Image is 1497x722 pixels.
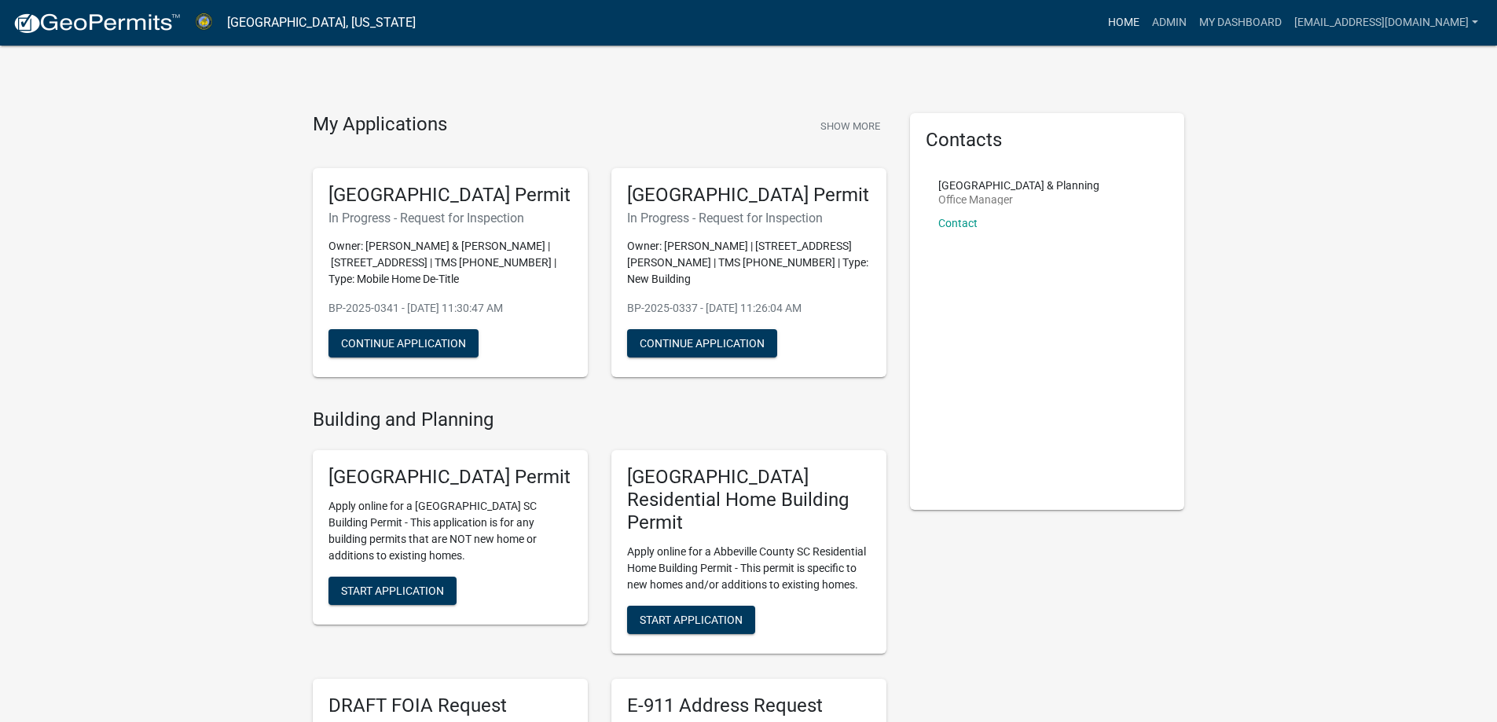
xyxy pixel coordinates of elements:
[313,409,886,431] h4: Building and Planning
[313,113,447,137] h4: My Applications
[328,184,572,207] h5: [GEOGRAPHIC_DATA] Permit
[627,300,871,317] p: BP-2025-0337 - [DATE] 11:26:04 AM
[1102,8,1146,38] a: Home
[328,466,572,489] h5: [GEOGRAPHIC_DATA] Permit
[627,329,777,357] button: Continue Application
[627,211,871,225] h6: In Progress - Request for Inspection
[627,466,871,533] h5: [GEOGRAPHIC_DATA] Residential Home Building Permit
[1288,8,1484,38] a: [EMAIL_ADDRESS][DOMAIN_NAME]
[640,613,743,625] span: Start Application
[227,9,416,36] a: [GEOGRAPHIC_DATA], [US_STATE]
[1146,8,1193,38] a: Admin
[328,695,572,717] h5: DRAFT FOIA Request
[938,217,978,229] a: Contact
[627,184,871,207] h5: [GEOGRAPHIC_DATA] Permit
[938,180,1099,191] p: [GEOGRAPHIC_DATA] & Planning
[328,577,457,605] button: Start Application
[938,194,1099,205] p: Office Manager
[328,238,572,288] p: Owner: [PERSON_NAME] & [PERSON_NAME] | [STREET_ADDRESS] | TMS [PHONE_NUMBER] | Type: Mobile Home ...
[1193,8,1288,38] a: My Dashboard
[328,329,479,357] button: Continue Application
[341,585,444,597] span: Start Application
[328,498,572,564] p: Apply online for a [GEOGRAPHIC_DATA] SC Building Permit - This application is for any building pe...
[328,300,572,317] p: BP-2025-0341 - [DATE] 11:30:47 AM
[627,606,755,634] button: Start Application
[926,129,1169,152] h5: Contacts
[627,238,871,288] p: Owner: [PERSON_NAME] | [STREET_ADDRESS][PERSON_NAME] | TMS [PHONE_NUMBER] | Type: New Building
[627,544,871,593] p: Apply online for a Abbeville County SC Residential Home Building Permit - This permit is specific...
[627,695,871,717] h5: E-911 Address Request
[328,211,572,225] h6: In Progress - Request for Inspection
[814,113,886,139] button: Show More
[193,12,215,33] img: Abbeville County, South Carolina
